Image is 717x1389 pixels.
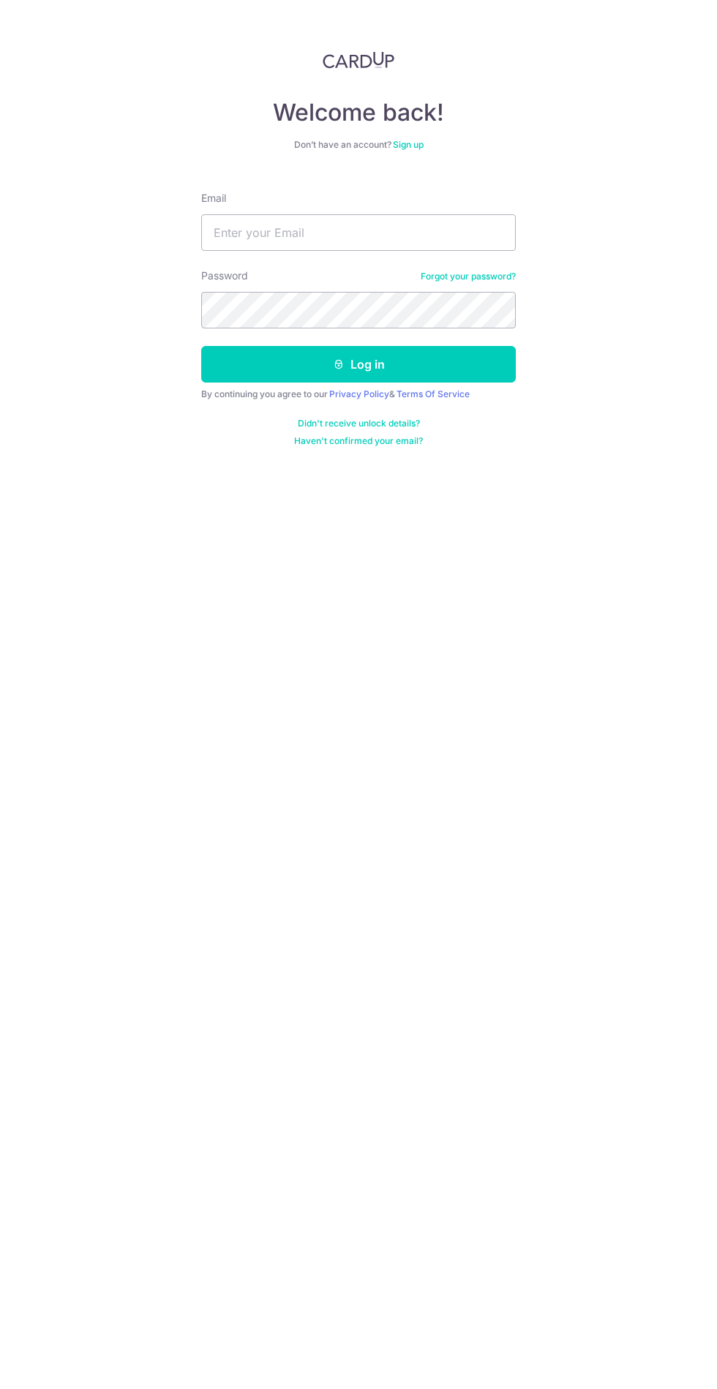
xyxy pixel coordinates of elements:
[201,191,226,206] label: Email
[323,51,394,69] img: CardUp Logo
[201,98,516,127] h4: Welcome back!
[201,214,516,251] input: Enter your Email
[397,388,470,399] a: Terms Of Service
[201,268,248,283] label: Password
[329,388,389,399] a: Privacy Policy
[201,139,516,151] div: Don’t have an account?
[201,346,516,383] button: Log in
[298,418,420,429] a: Didn't receive unlock details?
[421,271,516,282] a: Forgot your password?
[294,435,423,447] a: Haven't confirmed your email?
[393,139,424,150] a: Sign up
[201,388,516,400] div: By continuing you agree to our &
